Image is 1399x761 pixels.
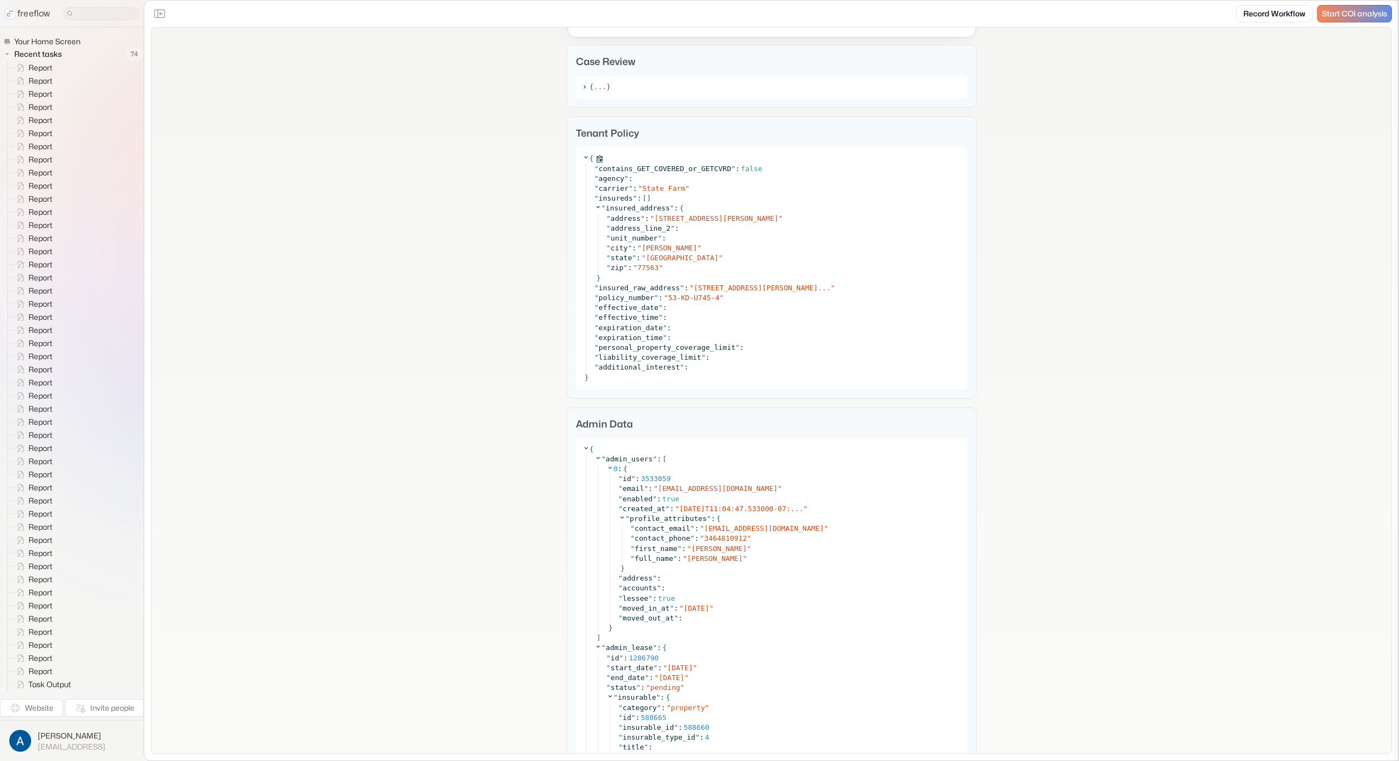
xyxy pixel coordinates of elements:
[657,574,661,582] span: :
[595,343,599,352] span: "
[610,254,632,262] span: state
[610,234,657,242] span: unit_number
[630,514,707,523] span: profile_attributes
[636,475,640,483] span: :
[687,554,743,563] span: [PERSON_NAME]
[633,194,637,202] span: "
[1317,5,1392,22] a: Start COI analysis
[666,505,670,513] span: "
[26,627,56,637] span: Report
[653,574,657,582] span: "
[8,311,57,324] a: Report
[590,444,594,454] span: {
[595,313,599,321] span: "
[657,234,662,242] span: "
[642,244,697,252] span: [PERSON_NAME]
[26,194,56,204] span: Report
[691,545,747,553] span: [PERSON_NAME]
[595,363,599,371] span: "
[26,482,56,493] span: Report
[8,153,57,166] a: Report
[8,560,57,573] a: Report
[26,89,56,99] span: Report
[1236,5,1313,22] a: Record Workflow
[8,258,57,271] a: Report
[598,333,662,342] span: expiration_time
[8,586,57,599] a: Report
[26,456,56,467] span: Report
[26,508,56,519] span: Report
[26,679,74,690] span: Task Output
[26,417,56,428] span: Report
[670,204,674,212] span: "
[680,363,684,371] span: "
[598,174,624,183] span: agency
[576,126,967,141] p: Tenant Policy
[26,574,56,585] span: Report
[26,233,56,244] span: Report
[619,495,623,503] span: "
[638,184,643,192] span: "
[669,505,674,513] span: :
[643,184,685,192] span: State Farm
[803,505,808,513] span: "
[9,730,31,752] img: profile
[595,303,599,312] span: "
[678,554,682,563] span: :
[8,481,57,494] a: Report
[26,246,56,257] span: Report
[704,534,747,542] span: 3464810912
[8,507,57,520] a: Report
[622,484,644,493] span: email
[679,203,684,213] span: {
[631,545,635,553] span: "
[590,82,594,92] span: {
[598,294,654,302] span: policy_number
[598,343,735,352] span: personal_property_coverage_limit
[595,174,599,183] span: "
[598,165,731,173] span: contains_GET_COVERED_or_GETCVRD
[637,244,642,252] span: "
[626,514,630,523] span: "
[622,574,653,582] span: address
[8,455,57,468] a: Report
[8,245,57,258] a: Report
[623,464,627,474] span: {
[695,534,699,542] span: :
[707,514,711,523] span: "
[663,313,667,321] span: :
[26,692,74,703] span: Task Output
[650,214,655,223] span: "
[598,324,662,332] span: expiration_date
[675,224,679,232] span: :
[26,600,56,611] span: Report
[17,7,50,20] p: freeflow
[576,417,967,431] p: Admin Data
[26,666,56,677] span: Report
[622,475,631,483] span: id
[8,415,57,429] a: Report
[597,274,601,282] span: }
[628,174,633,183] span: :
[26,653,56,664] span: Report
[607,214,611,223] span: "
[26,167,56,178] span: Report
[598,313,659,321] span: effective_time
[700,534,704,542] span: "
[659,264,663,272] span: "
[8,402,57,415] a: Report
[680,284,684,292] span: "
[26,561,56,572] span: Report
[606,455,653,463] span: admin_users
[8,652,57,665] a: Report
[684,284,689,292] span: :
[675,505,679,513] span: "
[26,220,56,231] span: Report
[632,254,636,262] span: "
[8,363,57,376] a: Report
[631,475,636,483] span: "
[674,203,679,213] span: :
[711,514,715,524] span: :
[694,284,831,292] span: [STREET_ADDRESS][PERSON_NAME]...
[598,363,680,371] span: additional_interest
